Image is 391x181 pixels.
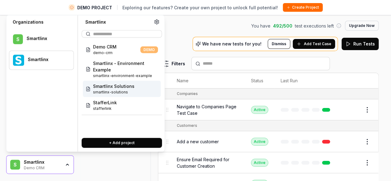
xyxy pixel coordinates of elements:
[93,106,117,111] span: Project ID: r6Yf
[9,51,74,70] button: Smartlinx LogoSmartlinx
[24,165,61,170] div: Demo CRM
[82,19,154,25] div: Smartlinx
[9,19,74,25] div: Organizations
[77,4,112,11] span: DEMO PROJECT
[268,39,290,49] button: Dismiss
[293,39,335,49] button: Add Test Case
[158,99,378,120] tr: Navigate to Companies Page Test CaseActive
[93,50,117,56] span: Project ID: IXE0
[93,83,134,89] span: Smartlinx Solutions
[6,155,74,174] button: SSmartlinxDemo CRM
[140,46,158,53] span: DEMO
[28,57,66,62] div: Smartlinx
[295,23,334,29] span: test executions left
[251,106,268,114] div: Active
[177,103,239,116] span: Navigate to Companies Page Test Case
[251,23,270,29] span: You have
[345,21,379,31] button: Upgrade Now
[93,73,158,79] span: Project ID: ZNJI
[13,55,24,66] img: Smartlinx Logo
[13,34,23,44] span: S
[93,60,158,73] span: Smartlinx - Environment Example
[251,159,268,167] div: Active
[158,58,189,70] button: Filters
[93,89,134,95] span: Project ID: RpbL
[154,19,159,27] a: Organization settings
[274,73,339,88] th: Last Run
[82,138,162,148] button: + Add project
[27,36,66,41] div: Smartlinx
[9,30,74,48] button: SSmartlinx
[304,41,331,47] span: Add Test Case
[342,38,379,50] button: Run Tests
[93,44,117,50] span: Demo CRM
[10,160,20,170] span: S
[177,123,197,128] div: Customers
[202,42,261,46] p: We have new tests for you!
[24,159,61,165] div: Smartlinx
[122,4,278,11] span: Exploring our features? Create your own project to unlock full potential!
[283,3,323,12] button: Create Project
[251,138,268,146] div: Active
[177,138,219,145] span: Add a new customer
[82,40,162,133] div: Suggestions
[171,73,245,88] th: Name
[245,73,274,88] th: Status
[158,152,378,173] tr: Ensure Email Required for Customer CreationActive
[177,156,239,169] span: Ensure Email Required for Customer Creation
[273,23,292,29] span: 492 / 500
[158,131,378,152] tr: Add a new customerActive
[177,91,198,97] div: Companies
[93,99,117,106] span: StafferLink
